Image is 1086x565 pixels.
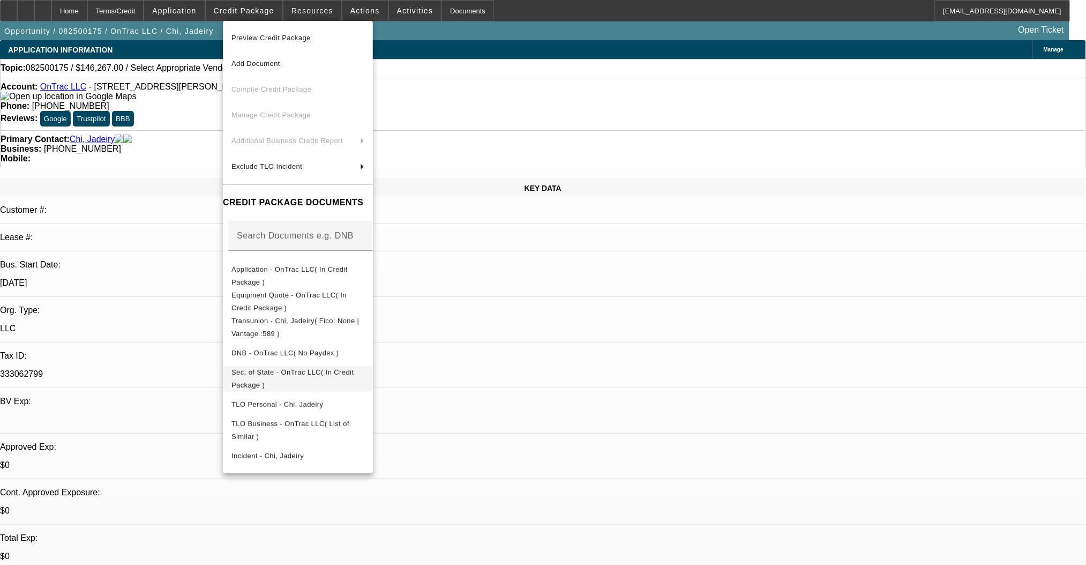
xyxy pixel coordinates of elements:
[231,60,280,68] span: Add Document
[223,340,373,366] button: DNB - OnTrac LLC( No Paydex )
[223,443,373,469] button: Incident - Chi, Jadeiry
[223,391,373,417] button: TLO Personal - Chi, Jadeiry
[223,417,373,443] button: TLO Business - OnTrac LLC( List of Similar )
[237,231,354,240] mat-label: Search Documents e.g. DNB
[231,419,349,440] span: TLO Business - OnTrac LLC( List of Similar )
[223,196,373,209] h4: CREDIT PACKAGE DOCUMENTS
[223,288,373,314] button: Equipment Quote - OnTrac LLC( In Credit Package )
[223,314,373,340] button: Transunion - Chi, Jadeiry( Fico: None | Vantage :589 )
[223,366,373,391] button: Sec. of State - OnTrac LLC( In Credit Package )
[231,400,323,408] span: TLO Personal - Chi, Jadeiry
[231,265,348,286] span: Application - OnTrac LLC( In Credit Package )
[231,451,304,459] span: Incident - Chi, Jadeiry
[231,368,354,389] span: Sec. of State - OnTrac LLC( In Credit Package )
[231,291,347,311] span: Equipment Quote - OnTrac LLC( In Credit Package )
[231,162,302,170] span: Exclude TLO Incident
[231,348,339,356] span: DNB - OnTrac LLC( No Paydex )
[231,34,311,42] span: Preview Credit Package
[223,263,373,288] button: Application - OnTrac LLC( In Credit Package )
[231,316,359,337] span: Transunion - Chi, Jadeiry( Fico: None | Vantage :589 )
